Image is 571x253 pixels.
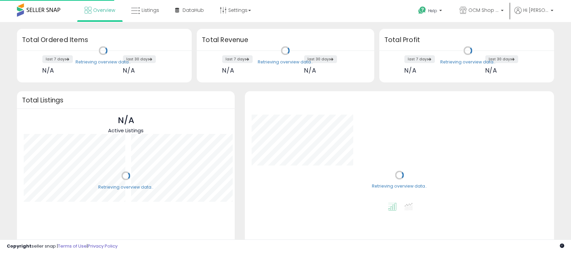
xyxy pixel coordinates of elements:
span: Overview [93,7,115,14]
div: Retrieving overview data.. [372,183,427,190]
div: Retrieving overview data.. [76,59,131,65]
span: Listings [142,7,159,14]
a: Help [413,1,449,22]
a: Hi [PERSON_NAME] [514,7,553,22]
div: Retrieving overview data.. [440,59,495,65]
i: Get Help [418,6,426,15]
strong: Copyright [7,243,31,249]
div: Retrieving overview data.. [98,184,153,190]
span: DataHub [183,7,204,14]
span: Help [428,8,437,14]
span: Hi [PERSON_NAME] [523,7,549,14]
div: Retrieving overview data.. [258,59,313,65]
div: seller snap | | [7,243,118,250]
span: OCM Shop and Save [468,7,499,14]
